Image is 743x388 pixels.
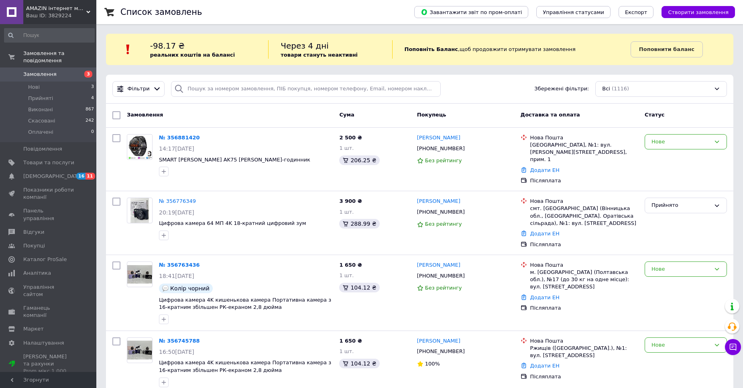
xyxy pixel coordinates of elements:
span: Прийняті [28,95,53,102]
a: № 356881420 [159,135,200,141]
div: [PHONE_NUMBER] [415,346,466,357]
span: 242 [85,117,94,125]
span: Без рейтингу [425,157,462,163]
span: Нові [28,84,40,91]
a: Фото товару [127,198,153,223]
div: Prom мікс 1 000 [23,368,74,375]
span: Експорт [625,9,647,15]
span: [PERSON_NAME] та рахунки [23,353,74,375]
a: Поповнити баланс [631,41,703,57]
div: Післяплата [530,304,638,312]
a: Додати ЕН [530,294,560,300]
b: товари стануть неактивні [281,52,358,58]
a: Цифрова камера 4K кишенькова камера Портативна камера з 16-кратним збільшен РК-екраном 2,8 дюйма [159,359,331,373]
span: 1 шт. [339,209,354,215]
div: Нова Пошта [530,198,638,205]
span: 2 500 ₴ [339,135,362,141]
div: смт. [GEOGRAPHIC_DATA] (Вінницька обл., [GEOGRAPHIC_DATA]. Оратівська сільрада), №1: вул. [STREET... [530,205,638,227]
span: 3 [84,71,92,78]
a: Додати ЕН [530,231,560,237]
span: 20:19[DATE] [159,209,194,216]
span: Виконані [28,106,53,113]
span: 1 650 ₴ [339,262,362,268]
span: Повідомлення [23,145,62,153]
span: 4 [91,95,94,102]
div: Ваш ID: 3829224 [26,12,96,19]
span: 16 [76,173,85,180]
span: Збережені фільтри: [534,85,589,93]
a: Фото товару [127,134,153,160]
span: Через 4 дні [281,41,329,51]
a: Додати ЕН [530,167,560,173]
input: Пошук [4,28,95,43]
a: № 356776349 [159,198,196,204]
img: Фото товару [127,265,152,284]
span: SMART [PERSON_NAME] AK75 [PERSON_NAME]-годинник [159,157,310,163]
span: Маркет [23,325,44,333]
button: Створити замовлення [662,6,735,18]
a: [PERSON_NAME] [417,198,460,205]
b: реальних коштів на балансі [150,52,235,58]
a: Цифрова камера 64 МП 4K 18-кратний цифровий зум [159,220,306,226]
div: Нове [651,138,710,146]
span: Статус [645,112,665,118]
div: Післяплата [530,373,638,380]
span: 100% [425,361,440,367]
span: Покупець [417,112,446,118]
span: AMAZIN інтернет магазин [26,5,86,12]
span: Доставка та оплата [521,112,580,118]
a: Фото товару [127,261,153,287]
span: Управління сайтом [23,284,74,298]
div: [PHONE_NUMBER] [415,143,466,154]
span: Оплачені [28,129,53,136]
b: Поповніть Баланс [405,46,458,52]
span: 11 [85,173,95,180]
button: Управління статусами [536,6,611,18]
span: Цифрова камера 4K кишенькова камера Портативна камера з 16-кратним збільшен РК-екраном 2,8 дюйма [159,297,331,310]
span: Колір чорний [170,285,210,292]
div: Нове [651,265,710,274]
div: [PHONE_NUMBER] [415,207,466,217]
a: Додати ЕН [530,363,560,369]
span: (1116) [612,86,629,92]
div: 104.12 ₴ [339,359,379,368]
div: 288.99 ₴ [339,219,379,229]
span: Відгуки [23,229,44,236]
a: Створити замовлення [653,9,735,15]
span: [DEMOGRAPHIC_DATA] [23,173,83,180]
span: Каталог ProSale [23,256,67,263]
span: Фільтри [128,85,150,93]
span: Скасовані [28,117,55,125]
img: :speech_balloon: [162,285,169,292]
span: 3 [91,84,94,91]
div: Прийнято [651,201,710,210]
span: -98.17 ₴ [150,41,185,51]
span: Замовлення [23,71,57,78]
div: 206.25 ₴ [339,155,379,165]
div: , щоб продовжити отримувати замовлення [392,40,631,59]
span: Аналітика [23,270,51,277]
span: Без рейтингу [425,221,462,227]
a: [PERSON_NAME] [417,134,460,142]
a: № 356745788 [159,338,200,344]
h1: Список замовлень [120,7,202,17]
input: Пошук за номером замовлення, ПІБ покупця, номером телефону, Email, номером накладної [171,81,441,97]
span: Налаштування [23,339,64,347]
a: № 356763436 [159,262,200,268]
span: 3 900 ₴ [339,198,362,204]
a: [PERSON_NAME] [417,337,460,345]
button: Експорт [619,6,654,18]
button: Чат з покупцем [725,339,741,355]
div: Нова Пошта [530,134,638,141]
span: Створити замовлення [668,9,729,15]
span: Гаманець компанії [23,304,74,319]
div: Нова Пошта [530,337,638,345]
span: Cума [339,112,354,118]
span: Товари та послуги [23,159,74,166]
a: [PERSON_NAME] [417,261,460,269]
div: Ржищів ([GEOGRAPHIC_DATA].), №1: вул. [STREET_ADDRESS] [530,345,638,359]
span: 14:17[DATE] [159,145,194,152]
span: 1 650 ₴ [339,338,362,344]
